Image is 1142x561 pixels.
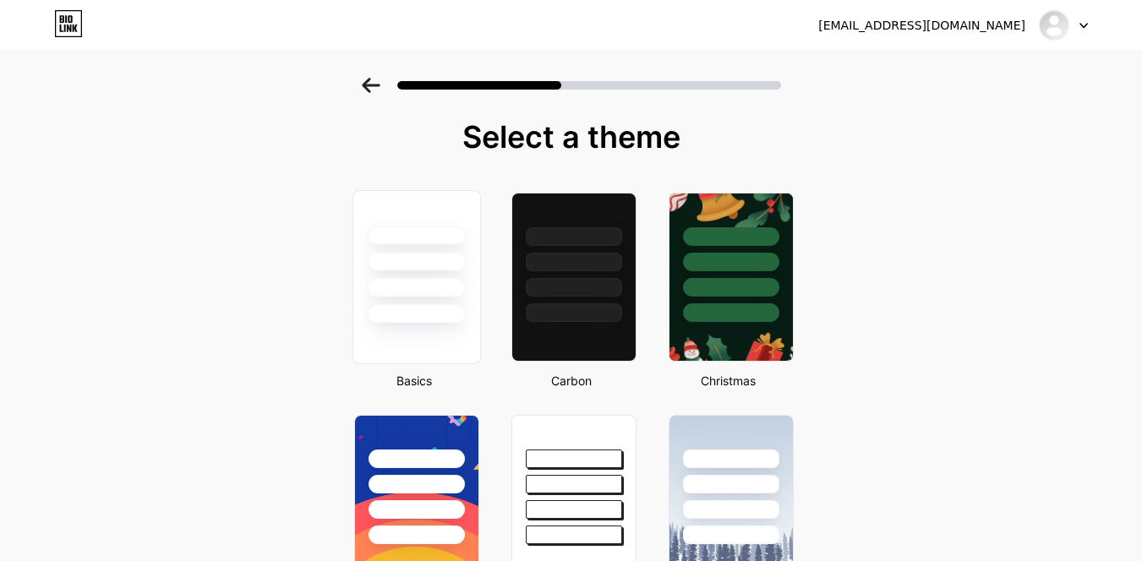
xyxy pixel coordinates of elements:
[818,17,1025,35] div: [EMAIL_ADDRESS][DOMAIN_NAME]
[347,120,795,154] div: Select a theme
[1038,9,1070,41] img: jj katlego
[506,372,637,389] div: Carbon
[664,372,794,389] div: Christmas
[349,372,479,389] div: Basics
